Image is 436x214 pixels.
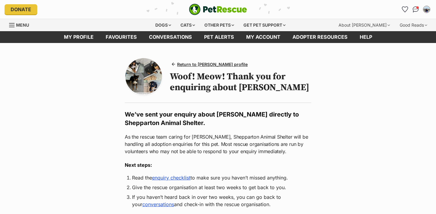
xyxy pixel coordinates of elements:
div: Cats [176,19,199,31]
a: Conversations [411,5,421,14]
span: Menu [16,22,29,28]
a: enquiry checklist [152,175,190,181]
li: Read the to make sure you haven’t missed anything. [132,174,304,181]
button: My account [422,5,431,14]
a: Donate [5,4,37,15]
h3: Next steps: [125,161,311,169]
a: Return to [PERSON_NAME] profile [170,60,250,69]
a: Adopter resources [286,31,354,43]
img: logo-e224e6f780fb5917bec1dbf3a21bbac754714ae5b6737aabdf751b685950b380.svg [189,4,247,15]
p: As the rescue team caring for [PERSON_NAME], Shepparton Animal Shelter will be handling all adopt... [125,133,311,155]
h2: We’ve sent your enquiry about [PERSON_NAME] directly to Shepparton Animal Shelter. [125,110,311,127]
li: Give the rescue organisation at least two weeks to get back to you. [132,184,304,191]
div: Get pet support [239,19,290,31]
a: My profile [58,31,100,43]
span: Return to [PERSON_NAME] profile [177,61,248,67]
a: Help [354,31,378,43]
ul: Account quick links [400,5,431,14]
a: Favourites [400,5,410,14]
a: PetRescue [189,4,247,15]
h1: Woof! Meow! Thank you for enquiring about [PERSON_NAME] [170,71,311,93]
div: About [PERSON_NAME] [334,19,394,31]
div: Dogs [151,19,175,31]
a: Pet alerts [198,31,240,43]
img: chat-41dd97257d64d25036548639549fe6c8038ab92f7586957e7f3b1b290dea8141.svg [413,6,419,12]
a: Favourites [100,31,143,43]
a: My account [240,31,286,43]
a: conversations [143,31,198,43]
a: conversations [142,201,174,207]
div: Other pets [200,19,238,31]
div: Good Reads [395,19,431,31]
a: Menu [9,19,33,30]
li: If you haven’t heard back in over two weeks, you can go back to your and check-in with the rescue... [132,193,304,208]
img: Aidan MacFetters profile pic [424,6,430,12]
img: Photo of Tilly [125,58,162,95]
